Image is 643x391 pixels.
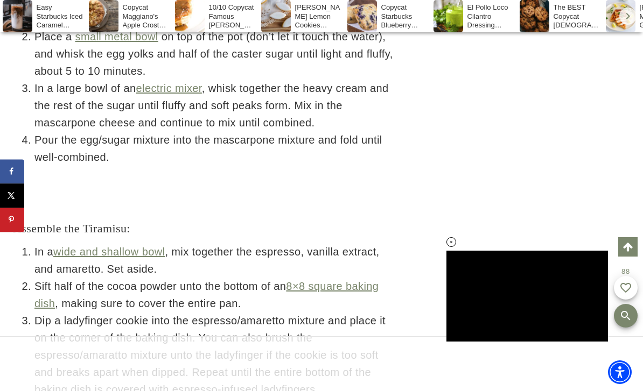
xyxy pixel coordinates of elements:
li: In a , mix together the espresso, vanilla extract, and amaretto. Set aside. [34,243,399,278]
span: Assemble the Tiramisu: [13,222,130,235]
a: Scroll to top [618,237,638,257]
li: Place a on top of the pot (don’t let it touch the water), and whisk the egg yolks and half of the... [34,28,399,80]
a: wide and shallow bowl [53,246,165,258]
li: In a large bowl of an , whisk together the heavy cream and the rest of the sugar until fluffy and... [34,80,399,131]
a: small metal bowl [75,31,158,42]
a: electric mixer [136,82,202,94]
div: Accessibility Menu [608,360,632,384]
iframe: Advertisement [452,54,614,188]
iframe: Advertisement [235,337,408,391]
li: Sift half of the cocoa powder unto the bottom of an , making sure to cover the entire pan. [34,278,399,312]
li: Pour the egg/sugar mixture into the mascarpone mixture and fold until well-combined. [34,131,399,166]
